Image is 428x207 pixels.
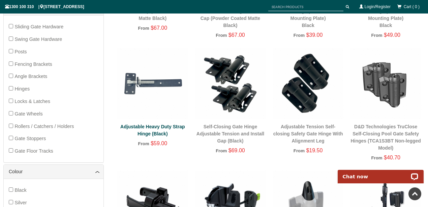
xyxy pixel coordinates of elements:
[9,168,98,175] a: Colour
[365,4,391,9] a: Login/Register
[138,141,149,146] span: From
[14,86,30,92] span: Hinges
[14,111,42,117] span: Gate Wheels
[117,48,188,119] img: Adjustable Heavy Duty Strap Hinge (Black) - Gate Warehouse
[151,140,167,146] span: $59.00
[5,4,84,9] span: 1300 100 310 | [STREET_ADDRESS]
[14,61,52,67] span: Fencing Brackets
[14,24,63,29] span: Sliding Gate Hardware
[120,124,185,136] a: Adjustable Heavy Duty Strap Hinge (Black)
[151,25,167,31] span: $67.00
[14,200,27,205] span: Silver
[216,33,227,38] span: From
[14,136,46,141] span: Gate Stoppers
[196,124,264,144] a: Self-Closing Gate HingeAdjustable Tension and Install Gap (Black)
[273,124,343,144] a: Adjustable Tension Self-closing Safety Gate Hinge With Alignment Leg
[228,32,245,38] span: $67.00
[14,36,62,42] span: Swing Gate Hardware
[306,32,323,38] span: $39.00
[14,49,27,54] span: Posts
[275,1,341,28] a: Adjustable Heavy Duty Swing Gate Hinge (50x115mm Mounting Plate)Black
[350,48,421,119] img: D&D Technologies TruClose Self-Closing Pool Gate Safety Hinges (TCA1S3BT Non-legged Model) - Gate...
[14,74,47,79] span: Angle Brackets
[333,162,428,183] iframe: LiveChat chat widget
[371,33,382,38] span: From
[14,99,50,104] span: Locks & Latches
[371,155,382,160] span: From
[273,48,344,119] img: Adjustable Tension Self-closing Safety Gate Hinge With Alignment Leg - Gate Warehouse
[138,26,149,31] span: From
[404,4,420,9] span: Cart ( 0 )
[195,48,266,119] img: Self-Closing Gate Hinge - Adjustable Tension and Install Gap (Black) - Gate Warehouse
[14,187,26,193] span: Black
[228,148,245,153] span: $69.00
[196,1,265,28] a: Heavy Duty Bolt Down Flange Base Plated Fencing Post with Cap (Powder Coated Matte Black)
[268,3,343,11] input: SEARCH PRODUCTS
[384,155,400,160] span: $40.70
[384,32,400,38] span: $49.00
[14,148,53,154] span: Gate Floor Tracks
[294,148,305,153] span: From
[14,124,74,129] span: Rollers / Catchers / Holders
[306,148,323,153] span: $19.50
[294,33,305,38] span: From
[216,148,227,153] span: From
[350,124,421,151] a: D&D Technologies TruClose Self-Closing Pool Gate Safety Hinges (TCA1S3BT Non-legged Model)
[118,1,187,21] a: Heavy Duty In Ground Fencing Post with Cap (Powder Coated Matte Black)
[353,1,419,28] a: Adjustable Heavy Duty Swing Gate Hinge (70x145mm Mounting Plate)Black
